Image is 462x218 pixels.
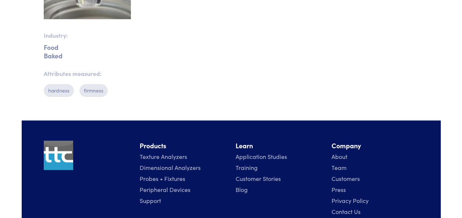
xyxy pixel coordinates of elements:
li: Learn [236,141,323,151]
p: Food [44,46,131,48]
a: Privacy Policy [332,196,369,204]
a: Probes + Fixtures [140,174,185,182]
p: hardness [44,84,74,97]
a: Support [140,196,161,204]
a: Team [332,163,347,171]
a: Customer Stories [236,174,281,182]
p: firmness [79,84,108,97]
a: About [332,152,347,160]
a: Application Studies [236,152,287,160]
a: Texture Analyzers [140,152,187,160]
a: Training [236,163,258,171]
p: Baked [44,54,131,57]
a: Dimensional Analyzers [140,163,201,171]
a: Blog [236,185,248,193]
a: Contact Us [332,207,361,215]
li: Company [332,141,419,151]
a: Customers [332,174,360,182]
li: Products [140,141,227,151]
p: Attributes measured: [44,69,131,79]
a: Peripheral Devices [140,185,190,193]
p: Industry: [44,31,131,40]
img: ttc_logo_1x1_v1.0.png [44,141,73,170]
a: Press [332,185,346,193]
